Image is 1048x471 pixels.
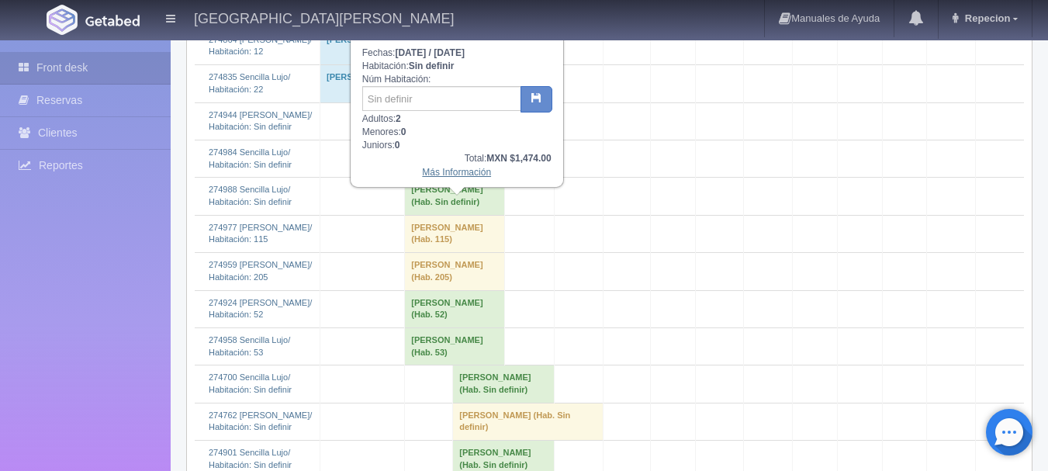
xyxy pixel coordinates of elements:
b: [DATE] / [DATE] [395,47,465,58]
a: 274924 [PERSON_NAME]/Habitación: 52 [209,298,312,320]
img: Getabed [85,15,140,26]
td: [PERSON_NAME] (Hab. 52) [405,290,505,327]
td: [PERSON_NAME] (Hab. Sin definir) [453,403,604,440]
b: 2 [396,113,401,124]
div: Fechas: Habitación: Núm Habitación: Adultos: Menores: Juniors: [351,26,562,186]
b: Sin definir [409,61,455,71]
a: 274958 Sencilla Lujo/Habitación: 53 [209,335,290,357]
td: [PERSON_NAME] (Hab. 53) [405,327,505,365]
td: [PERSON_NAME] (Hab. 205) [405,253,505,290]
a: 274984 Sencilla Lujo/Habitación: Sin definir [209,147,292,169]
a: 274700 Sencilla Lujo/Habitación: Sin definir [209,372,292,394]
a: 274944 [PERSON_NAME]/Habitación: Sin definir [209,110,312,132]
td: [PERSON_NAME] (Hab. 22) [320,65,504,102]
div: Total: [362,152,552,165]
a: Más Información [422,167,491,178]
td: [PERSON_NAME] (Hab. Sin definir) [405,178,505,215]
input: Sin definir [362,86,521,111]
span: Repecion [961,12,1011,24]
b: MXN $1,474.00 [486,153,551,164]
h4: [GEOGRAPHIC_DATA][PERSON_NAME] [194,8,454,27]
td: [PERSON_NAME] (Hab. Sin definir) [453,365,554,403]
a: 274977 [PERSON_NAME]/Habitación: 115 [209,223,312,244]
a: 274835 Sencilla Lujo/Habitación: 22 [209,72,290,94]
a: 274762 [PERSON_NAME]/Habitación: Sin definir [209,410,312,432]
b: 0 [401,126,406,137]
td: [PERSON_NAME] (Hab. 12) [320,27,504,64]
img: Getabed [47,5,78,35]
td: [PERSON_NAME] (Hab. 115) [405,215,505,252]
a: 274901 Sencilla Lujo/Habitación: Sin definir [209,448,292,469]
b: 0 [395,140,400,151]
a: 274959 [PERSON_NAME]/Habitación: 205 [209,260,312,282]
a: 274988 Sencilla Lujo/Habitación: Sin definir [209,185,292,206]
